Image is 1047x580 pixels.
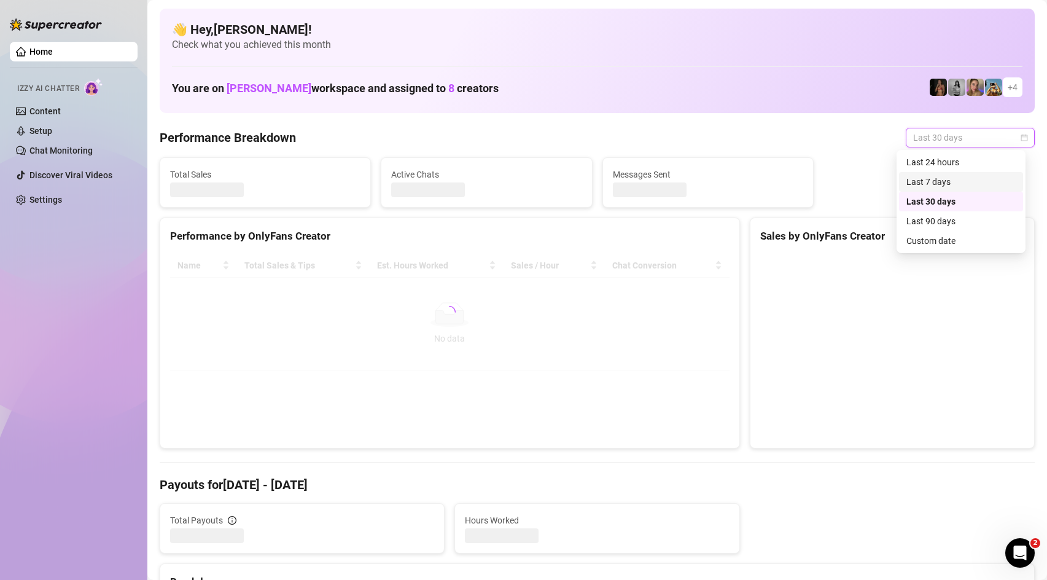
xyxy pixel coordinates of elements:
[29,106,61,116] a: Content
[29,170,112,180] a: Discover Viral Videos
[29,195,62,205] a: Settings
[1021,134,1028,141] span: calendar
[465,514,729,527] span: Hours Worked
[228,516,236,525] span: info-circle
[760,228,1024,245] div: Sales by OnlyFans Creator
[391,168,582,181] span: Active Chats
[985,79,1002,96] img: Babydanix
[170,514,223,527] span: Total Payouts
[172,38,1022,52] span: Check what you achieved this month
[172,21,1022,38] h4: 👋 Hey, [PERSON_NAME] !
[948,79,965,96] img: A
[899,152,1023,172] div: Last 24 hours
[17,83,79,95] span: Izzy AI Chatter
[899,211,1023,231] div: Last 90 days
[1005,538,1035,568] iframe: Intercom live chat
[1008,80,1018,94] span: + 4
[29,146,93,155] a: Chat Monitoring
[930,79,947,96] img: the_bohema
[899,231,1023,251] div: Custom date
[170,168,360,181] span: Total Sales
[906,175,1016,189] div: Last 7 days
[84,78,103,96] img: AI Chatter
[29,126,52,136] a: Setup
[1030,538,1040,548] span: 2
[160,476,1035,493] h4: Payouts for [DATE] - [DATE]
[613,168,803,181] span: Messages Sent
[172,82,499,95] h1: You are on workspace and assigned to creators
[29,47,53,57] a: Home
[906,234,1016,248] div: Custom date
[170,228,730,245] div: Performance by OnlyFans Creator
[227,82,311,95] span: [PERSON_NAME]
[906,195,1016,208] div: Last 30 days
[899,172,1023,192] div: Last 7 days
[442,304,458,320] span: loading
[10,18,102,31] img: logo-BBDzfeDw.svg
[913,128,1027,147] span: Last 30 days
[160,129,296,146] h4: Performance Breakdown
[899,192,1023,211] div: Last 30 days
[906,214,1016,228] div: Last 90 days
[448,82,454,95] span: 8
[967,79,984,96] img: Cherry
[906,155,1016,169] div: Last 24 hours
